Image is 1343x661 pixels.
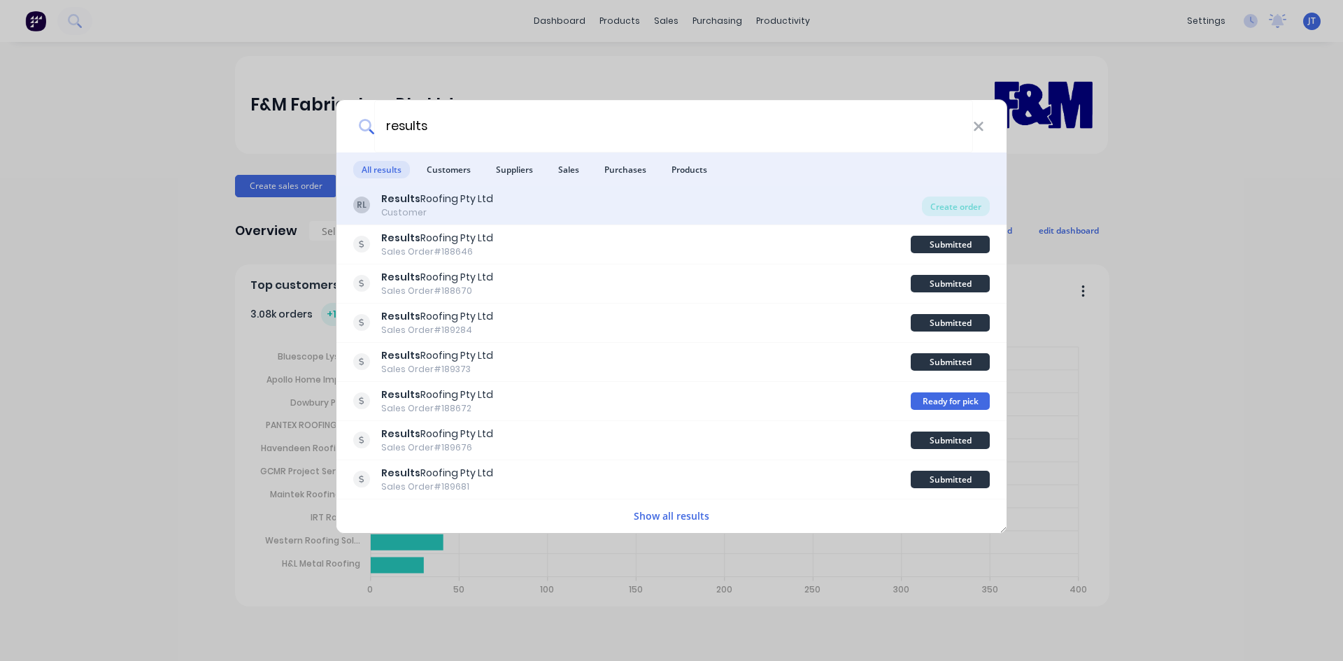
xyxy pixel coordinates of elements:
div: Roofing Pty Ltd [381,309,493,324]
span: Suppliers [488,161,541,178]
div: Submitted [911,353,990,371]
div: Create order [922,197,990,216]
div: Sales Order #188646 [381,246,493,258]
div: Sales Order #188672 [381,402,493,415]
div: Sales Order #189681 [381,481,493,493]
div: Customer [381,206,493,219]
div: Ready for pick up [911,392,990,410]
b: Results [381,348,420,362]
div: Roofing Pty Ltd [381,192,493,206]
div: Roofing Pty Ltd [381,231,493,246]
div: Submitted [911,471,990,488]
b: Results [381,427,420,441]
button: Show all results [630,508,713,524]
div: Sales Order #189284 [381,324,493,336]
span: Sales [550,161,588,178]
b: Results [381,270,420,284]
div: Roofing Pty Ltd [381,348,493,363]
input: Start typing a customer or supplier name to create a new order... [374,100,973,152]
div: Submitted [911,275,990,292]
div: Roofing Pty Ltd [381,270,493,285]
div: Roofing Pty Ltd [381,427,493,441]
div: Submitted [911,432,990,449]
div: Sales Order #188670 [381,285,493,297]
div: Roofing Pty Ltd [381,466,493,481]
div: Roofing Pty Ltd [381,388,493,402]
b: Results [381,309,420,323]
span: Customers [418,161,479,178]
div: Submitted [911,236,990,253]
b: Results [381,231,420,245]
span: All results [353,161,410,178]
div: Sales Order #189373 [381,363,493,376]
span: Purchases [596,161,655,178]
span: Products [663,161,716,178]
div: RL [353,197,370,213]
b: Results [381,466,420,480]
b: Results [381,192,420,206]
div: Submitted [911,314,990,332]
b: Results [381,388,420,401]
div: Sales Order #189676 [381,441,493,454]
